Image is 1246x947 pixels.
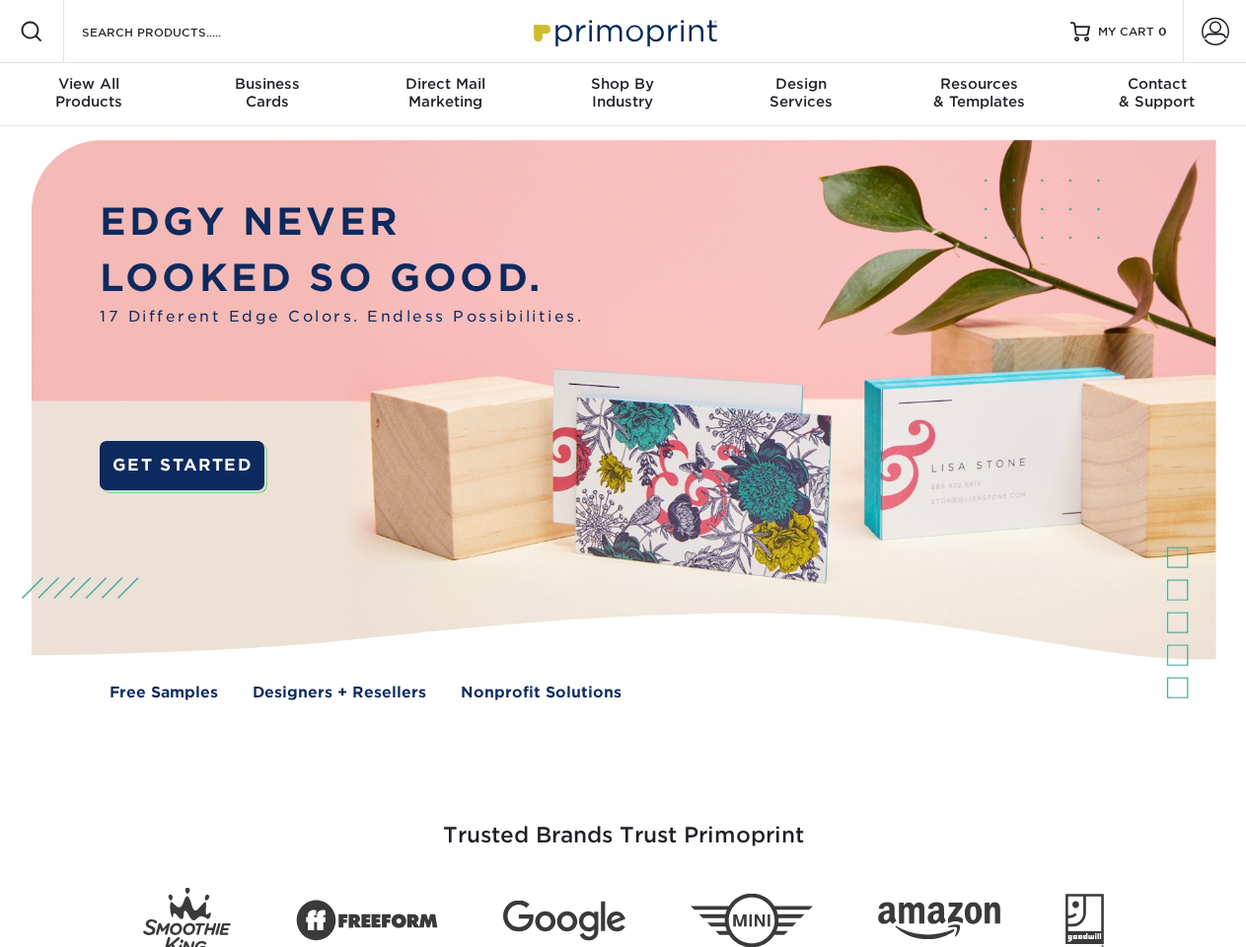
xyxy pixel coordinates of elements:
div: Services [712,75,890,110]
a: Contact& Support [1068,63,1246,126]
img: Primoprint [525,10,722,52]
span: 0 [1158,25,1167,38]
span: 17 Different Edge Colors. Endless Possibilities. [100,306,583,328]
img: Goodwill [1065,894,1104,947]
input: SEARCH PRODUCTS..... [80,20,272,43]
a: Shop ByIndustry [534,63,711,126]
div: Marketing [356,75,534,110]
span: Direct Mail [356,75,534,93]
div: & Support [1068,75,1246,110]
span: MY CART [1098,24,1154,40]
a: Free Samples [110,682,218,704]
span: Business [178,75,355,93]
a: Resources& Templates [890,63,1067,126]
a: BusinessCards [178,63,355,126]
a: Designers + Resellers [253,682,426,704]
p: LOOKED SO GOOD. [100,251,583,307]
span: Shop By [534,75,711,93]
div: Cards [178,75,355,110]
div: & Templates [890,75,1067,110]
a: Direct MailMarketing [356,63,534,126]
span: Contact [1068,75,1246,93]
span: Design [712,75,890,93]
a: DesignServices [712,63,890,126]
div: Industry [534,75,711,110]
img: Google [503,901,625,941]
span: Resources [890,75,1067,93]
a: Nonprofit Solutions [461,682,622,704]
a: GET STARTED [100,441,264,490]
h3: Trusted Brands Trust Primoprint [46,775,1201,872]
p: EDGY NEVER [100,194,583,251]
img: Amazon [878,903,1000,940]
